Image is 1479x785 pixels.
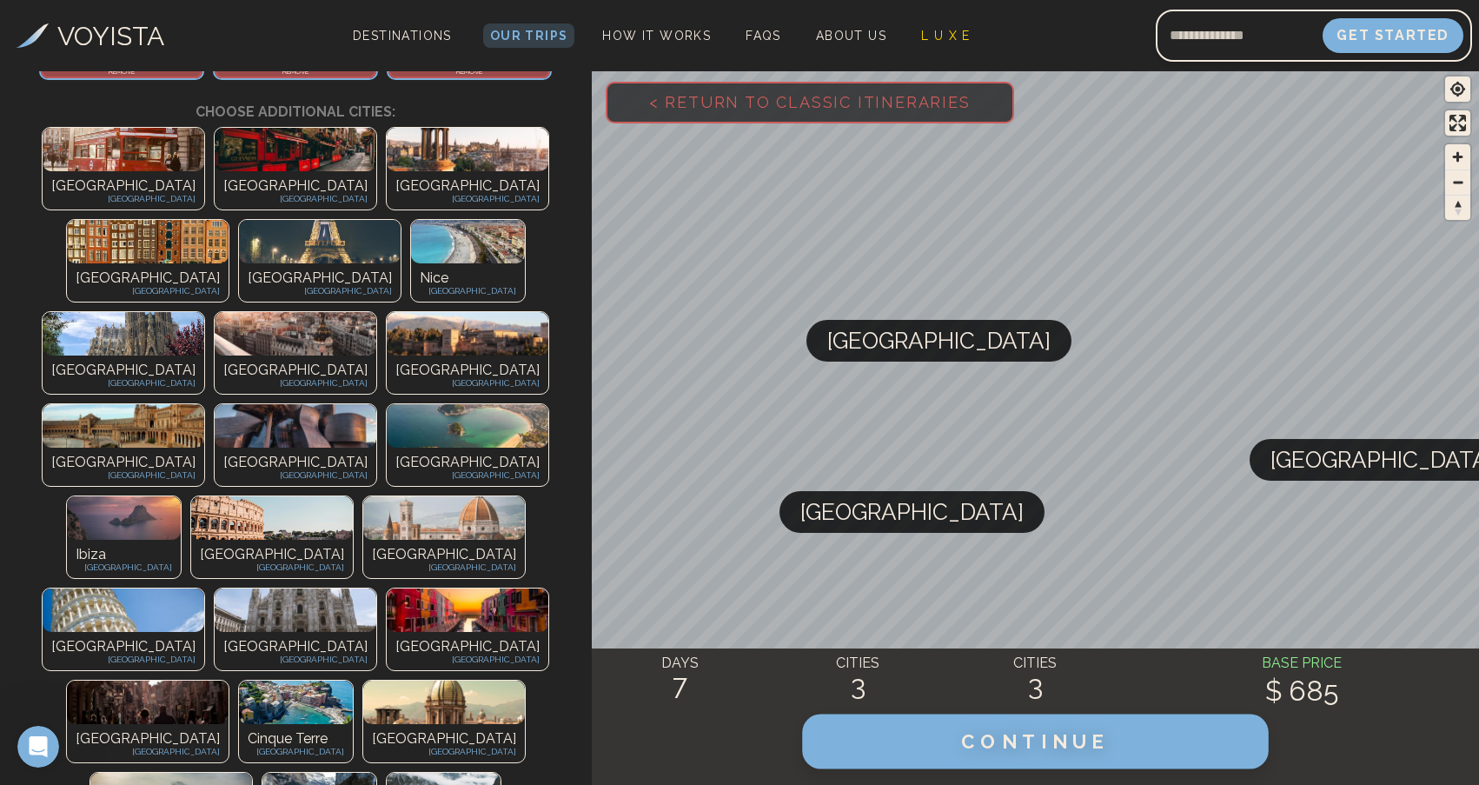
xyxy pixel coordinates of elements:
p: REMOVE [43,66,201,77]
span: Reset bearing to north [1445,196,1470,220]
img: Photo of undefined [411,220,525,263]
p: [GEOGRAPHIC_DATA] [420,284,516,297]
p: [GEOGRAPHIC_DATA] [395,636,540,657]
img: Photo of undefined [363,496,525,540]
p: [GEOGRAPHIC_DATA] [223,192,368,205]
img: Photo of undefined [387,589,548,632]
p: [GEOGRAPHIC_DATA] [51,469,196,482]
p: [GEOGRAPHIC_DATA] [223,636,368,657]
span: Zoom out [1445,170,1470,195]
img: Photo of undefined [387,404,548,448]
a: CONTINUE [813,735,1257,752]
p: [GEOGRAPHIC_DATA] [76,728,220,749]
img: Photo of undefined [215,312,376,356]
p: [GEOGRAPHIC_DATA] [395,176,540,196]
p: [GEOGRAPHIC_DATA] [395,360,540,381]
p: [GEOGRAPHIC_DATA] [223,176,368,196]
a: Our Trips [483,23,575,48]
img: Photo of undefined [215,128,376,171]
span: About Us [816,29,886,43]
img: Photo of undefined [363,681,525,724]
p: [GEOGRAPHIC_DATA] [395,376,540,389]
p: [GEOGRAPHIC_DATA] [51,360,196,381]
p: [GEOGRAPHIC_DATA] [395,452,540,473]
img: Photo of undefined [215,404,376,448]
p: [GEOGRAPHIC_DATA] [51,176,196,196]
p: [GEOGRAPHIC_DATA] [395,192,540,205]
p: [GEOGRAPHIC_DATA] [248,284,392,297]
p: [GEOGRAPHIC_DATA] [223,360,368,381]
p: [GEOGRAPHIC_DATA] [372,745,516,758]
h3: VOYISTA [57,17,164,56]
p: [GEOGRAPHIC_DATA] [223,653,368,666]
a: FAQs [739,23,788,48]
p: REMOVE [390,66,548,77]
img: Photo of undefined [43,589,204,632]
p: [GEOGRAPHIC_DATA] [200,561,344,574]
p: [GEOGRAPHIC_DATA] [51,653,196,666]
img: Photo of undefined [67,220,229,263]
p: [GEOGRAPHIC_DATA] [372,544,516,565]
p: [GEOGRAPHIC_DATA] [76,284,220,297]
p: [GEOGRAPHIC_DATA] [223,452,368,473]
span: FAQs [746,29,781,43]
p: [GEOGRAPHIC_DATA] [395,469,540,482]
img: Photo of undefined [387,312,548,356]
h2: 3 [769,669,946,701]
a: How It Works [595,23,718,48]
p: Ibiza [76,544,172,565]
canvas: Map [592,68,1479,785]
p: [GEOGRAPHIC_DATA] [372,561,516,574]
img: Photo of undefined [215,589,376,632]
p: [GEOGRAPHIC_DATA] [200,544,344,565]
button: Get Started [1323,18,1463,53]
span: [GEOGRAPHIC_DATA] [800,491,1024,533]
button: Zoom in [1445,144,1470,170]
button: Find my location [1445,77,1470,102]
span: [GEOGRAPHIC_DATA] [827,320,1051,362]
img: Photo of undefined [43,312,204,356]
p: [GEOGRAPHIC_DATA] [76,268,220,289]
p: [GEOGRAPHIC_DATA] [76,561,172,574]
h2: 3 [946,669,1124,701]
span: < Return to Classic Itineraries [621,65,998,139]
button: < Return to Classic Itineraries [606,82,1014,123]
p: [GEOGRAPHIC_DATA] [223,469,368,482]
h2: 7 [592,669,769,701]
p: [GEOGRAPHIC_DATA] [395,653,540,666]
img: Photo of undefined [67,681,229,724]
span: Our Trips [490,29,568,43]
a: About Us [809,23,893,48]
img: Photo of undefined [43,128,204,171]
img: Voyista Logo [17,23,49,48]
button: Zoom out [1445,170,1470,195]
img: Photo of undefined [43,404,204,448]
h3: Choose additional cities: [13,84,579,123]
p: [GEOGRAPHIC_DATA] [372,728,516,749]
span: CONTINUE [961,730,1110,753]
p: [GEOGRAPHIC_DATA] [51,452,196,473]
h2: $ 685 [1124,675,1479,707]
img: Photo of undefined [387,128,548,171]
p: [GEOGRAPHIC_DATA] [51,192,196,205]
img: Photo of undefined [239,220,401,263]
p: [GEOGRAPHIC_DATA] [248,745,344,758]
p: [GEOGRAPHIC_DATA] [51,376,196,389]
a: L U X E [914,23,978,48]
span: How It Works [602,29,711,43]
p: REMOVE [216,66,375,77]
p: Nice [420,268,516,289]
img: Photo of undefined [191,496,353,540]
span: L U X E [921,29,971,43]
h4: DAYS [592,653,769,674]
p: [GEOGRAPHIC_DATA] [223,376,368,389]
p: [GEOGRAPHIC_DATA] [51,636,196,657]
p: [GEOGRAPHIC_DATA] [248,268,392,289]
button: Enter fullscreen [1445,110,1470,136]
button: Reset bearing to north [1445,195,1470,220]
span: Destinations [346,22,459,73]
iframe: Intercom live chat [17,726,59,768]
